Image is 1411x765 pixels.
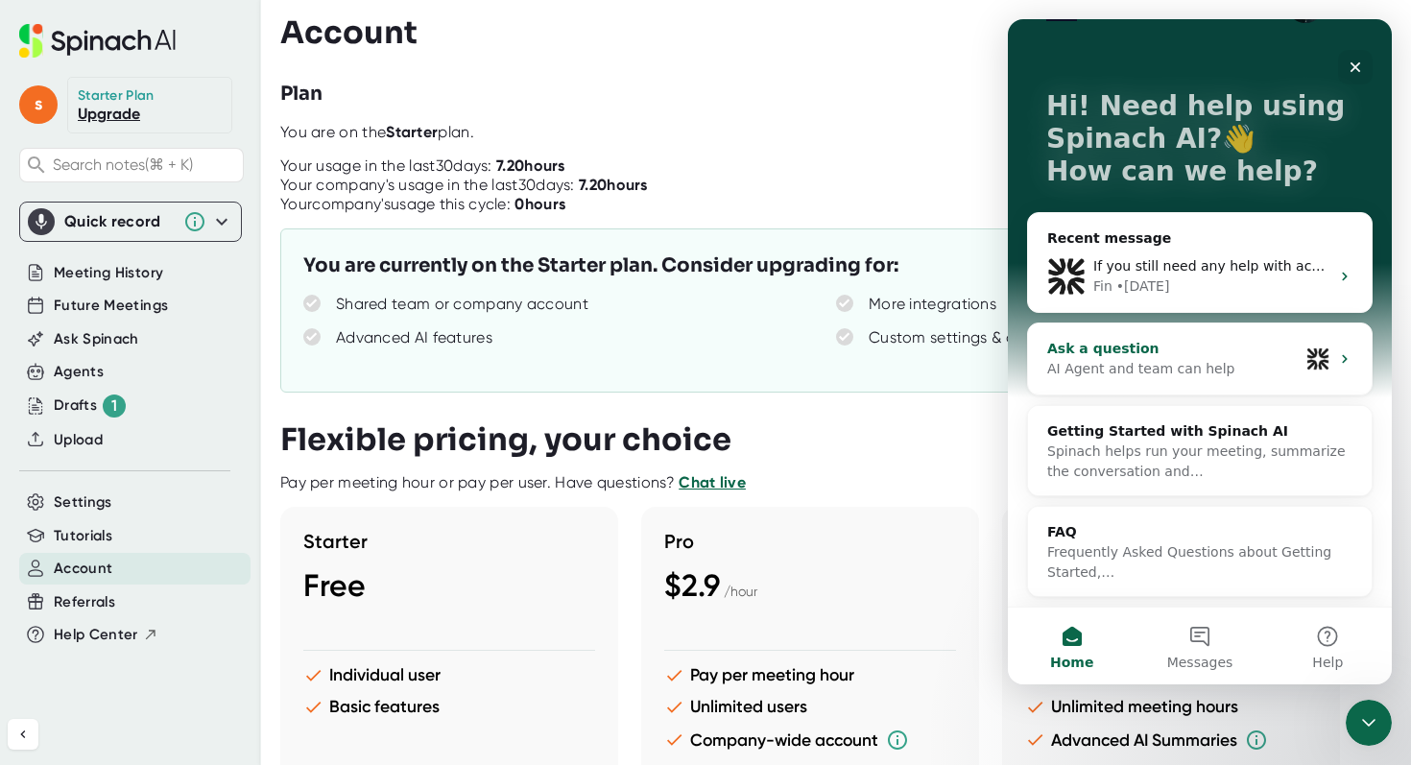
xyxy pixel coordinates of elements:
a: Chat live [679,473,746,491]
button: Future Meetings [54,295,168,317]
div: More integrations [869,295,996,314]
div: Close [330,31,365,65]
div: Your company's usage this cycle: [280,195,565,214]
span: You are on the plan. [280,123,474,141]
iframe: Intercom live chat [1008,19,1392,684]
button: Help [256,588,384,665]
div: FAQ [39,503,345,523]
button: Help Center [54,624,158,646]
div: Your usage in the last 30 days: [280,156,565,176]
div: 1 [103,394,126,418]
h3: Account [280,14,418,51]
div: Quick record [64,212,174,231]
div: Ask a question [39,320,291,340]
span: Free [303,567,366,604]
div: Starter Plan [78,87,155,105]
div: Advanced AI features [336,328,492,347]
span: Search notes (⌘ + K) [53,155,238,174]
span: $2.9 [664,567,720,604]
h3: Plan [280,80,323,108]
span: Spinach helps run your meeting, summarize the conversation and… [39,424,338,460]
h3: You are currently on the Starter plan. Consider upgrading for: [303,251,898,280]
div: Your company's usage in the last 30 days: [280,176,648,195]
b: 7.20 hours [579,176,648,194]
b: 0 hours [514,195,565,213]
span: Help Center [54,624,138,646]
div: Drafts [54,394,126,418]
div: Quick record [28,203,233,241]
div: AI Agent and team can help [39,340,291,360]
span: Messages [159,636,226,650]
b: 7.20 hours [496,156,565,175]
h3: Pro [664,530,956,553]
h3: Flexible pricing, your choice [280,421,731,458]
span: Help [304,636,335,650]
div: Ask a questionAI Agent and team can helpProfile image for Fin [19,303,365,376]
div: Fin [85,257,105,277]
iframe: Intercom live chat [1346,700,1392,746]
button: Messages [128,588,255,665]
button: Drafts 1 [54,394,126,418]
div: Shared team or company account [336,295,588,314]
button: Upload [54,429,103,451]
div: Pay per meeting hour or pay per user. Have questions? [280,473,746,492]
button: Tutorials [54,525,112,547]
button: Agents [54,361,104,383]
div: FAQFrequently Asked Questions about Getting Started,… [20,488,364,579]
li: Individual user [303,665,595,685]
button: Collapse sidebar [8,719,38,750]
li: Unlimited users [664,697,956,717]
span: If you still need any help with accessing or using our app, I’m here to assist you. Would you lik... [85,239,1229,254]
span: / hour [724,584,757,599]
button: Ask Spinach [54,328,139,350]
b: Starter [386,123,438,141]
a: Upgrade [78,105,140,123]
li: Basic features [303,697,595,717]
li: Unlimited meeting hours [1025,697,1317,717]
span: Home [42,636,85,650]
li: Pay per meeting hour [664,665,956,685]
button: Settings [54,491,112,514]
div: Getting Started with Spinach AISpinach helps run your meeting, summarize the conversation and… [20,387,364,478]
div: Getting Started with Spinach AI [39,402,345,422]
img: Profile image for Fin [299,328,322,351]
button: Account [54,558,112,580]
h3: Starter [303,530,595,553]
div: Custom settings & controls [869,328,1065,347]
li: Advanced AI Summaries [1025,729,1317,752]
span: Frequently Asked Questions about Getting Started,… [39,525,323,561]
span: s [19,85,58,124]
li: Company-wide account [664,729,956,752]
div: • [DATE] [108,257,162,277]
button: Meeting History [54,262,163,284]
button: Referrals [54,591,115,613]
